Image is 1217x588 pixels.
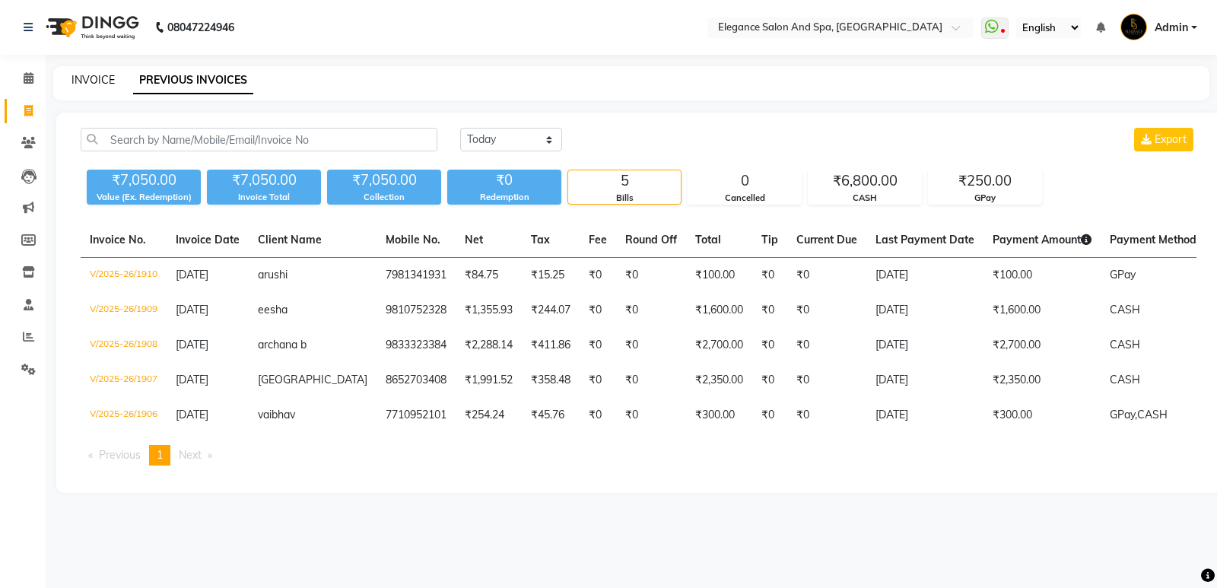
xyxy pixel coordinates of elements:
td: 8652703408 [377,363,456,398]
span: vaibhav [258,408,295,421]
img: logo [39,6,143,49]
span: Fee [589,233,607,246]
td: ₹0 [752,398,787,433]
span: Net [465,233,483,246]
input: Search by Name/Mobile/Email/Invoice No [81,128,437,151]
span: Current Due [796,233,857,246]
div: 5 [568,170,681,192]
a: INVOICE [71,73,115,87]
div: 0 [688,170,801,192]
span: CASH [1110,373,1140,386]
td: ₹254.24 [456,398,522,433]
div: CASH [809,192,921,205]
td: ₹0 [752,363,787,398]
span: Client Name [258,233,322,246]
span: Tip [761,233,778,246]
td: V/2025-26/1908 [81,328,167,363]
span: eesha [258,303,288,316]
span: Payment Methods [1110,233,1212,246]
div: Bills [568,192,681,205]
td: ₹300.00 [983,398,1101,433]
td: ₹300.00 [686,398,752,433]
td: ₹0 [616,328,686,363]
span: CASH [1110,303,1140,316]
span: CASH [1137,408,1168,421]
td: ₹84.75 [456,258,522,294]
td: V/2025-26/1910 [81,258,167,294]
span: 1 [157,448,163,462]
button: Export [1134,128,1193,151]
div: Value (Ex. Redemption) [87,191,201,204]
span: Mobile No. [386,233,440,246]
td: ₹2,700.00 [686,328,752,363]
span: Round Off [625,233,677,246]
td: ₹0 [787,398,866,433]
div: Collection [327,191,441,204]
td: 9833323384 [377,328,456,363]
span: GPay [1110,268,1136,281]
td: ₹0 [616,293,686,328]
td: ₹0 [787,293,866,328]
b: 08047224946 [167,6,234,49]
td: [DATE] [866,363,983,398]
td: 7981341931 [377,258,456,294]
td: ₹358.48 [522,363,580,398]
span: [DATE] [176,268,208,281]
td: ₹2,288.14 [456,328,522,363]
span: CASH [1110,338,1140,351]
span: Invoice Date [176,233,240,246]
td: ₹0 [752,258,787,294]
td: ₹1,355.93 [456,293,522,328]
td: ₹45.76 [522,398,580,433]
span: Total [695,233,721,246]
td: ₹0 [616,398,686,433]
td: ₹2,350.00 [686,363,752,398]
div: Redemption [447,191,561,204]
div: ₹0 [447,170,561,191]
td: ₹0 [787,258,866,294]
td: ₹0 [752,328,787,363]
td: 9810752328 [377,293,456,328]
span: [DATE] [176,303,208,316]
td: ₹0 [787,328,866,363]
td: ₹411.86 [522,328,580,363]
div: Invoice Total [207,191,321,204]
nav: Pagination [81,445,1196,466]
div: ₹250.00 [929,170,1041,192]
a: PREVIOUS INVOICES [133,67,253,94]
td: ₹0 [616,363,686,398]
div: Cancelled [688,192,801,205]
span: Payment Amount [993,233,1091,246]
span: Invoice No. [90,233,146,246]
td: ₹244.07 [522,293,580,328]
td: ₹0 [616,258,686,294]
div: ₹7,050.00 [207,170,321,191]
span: GPay, [1110,408,1137,421]
td: ₹0 [580,293,616,328]
td: 7710952101 [377,398,456,433]
span: [DATE] [176,373,208,386]
td: ₹0 [787,363,866,398]
img: Admin [1120,14,1147,40]
td: ₹0 [580,258,616,294]
td: ₹100.00 [686,258,752,294]
td: ₹0 [580,328,616,363]
td: [DATE] [866,398,983,433]
td: [DATE] [866,258,983,294]
div: ₹7,050.00 [327,170,441,191]
td: ₹1,600.00 [686,293,752,328]
td: ₹2,700.00 [983,328,1101,363]
span: archana b [258,338,307,351]
span: [GEOGRAPHIC_DATA] [258,373,367,386]
td: ₹0 [752,293,787,328]
td: ₹2,350.00 [983,363,1101,398]
span: Export [1155,132,1187,146]
span: Next [179,448,202,462]
td: V/2025-26/1907 [81,363,167,398]
div: ₹6,800.00 [809,170,921,192]
td: ₹0 [580,398,616,433]
span: Previous [99,448,141,462]
span: arushi [258,268,288,281]
td: ₹0 [580,363,616,398]
span: [DATE] [176,408,208,421]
